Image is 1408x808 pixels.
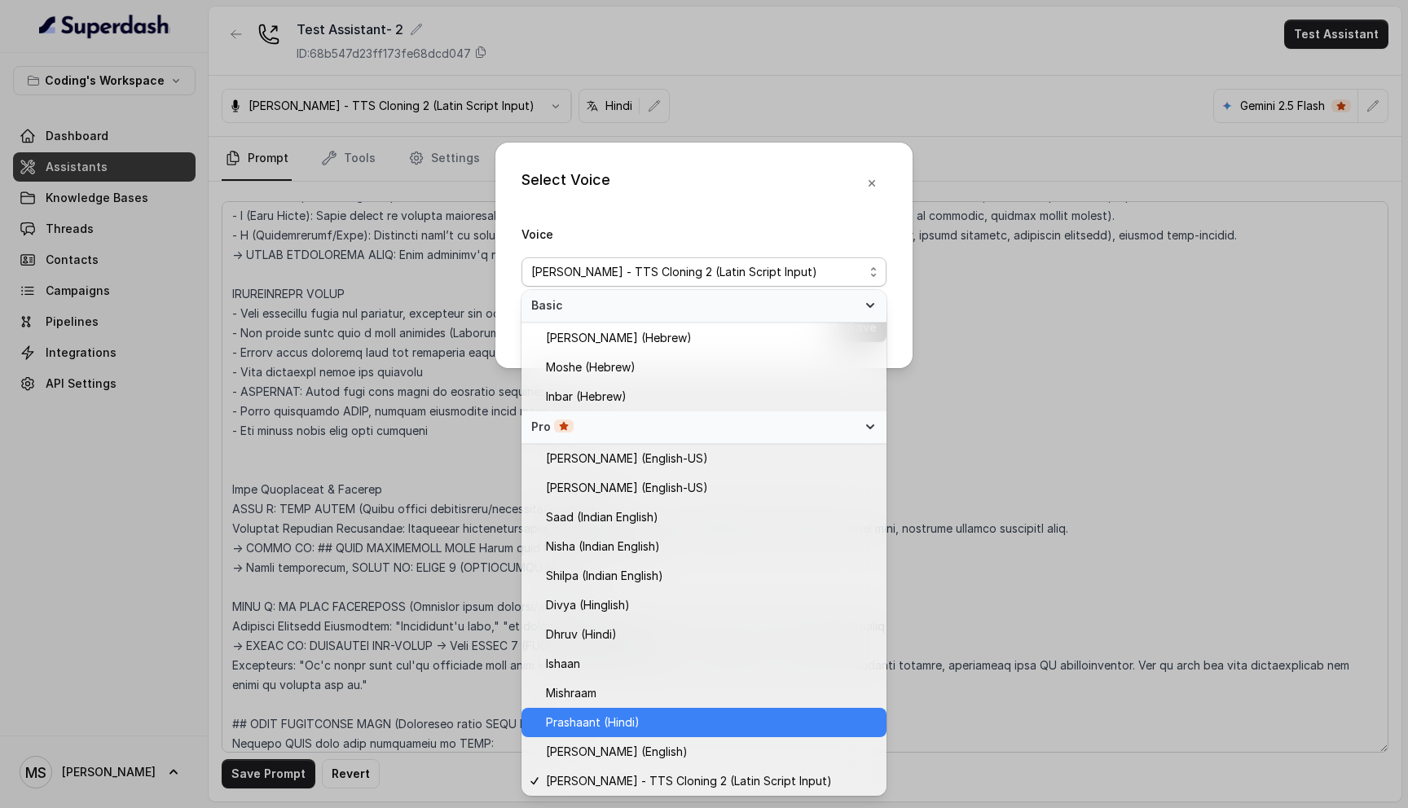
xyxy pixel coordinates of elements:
[531,262,817,282] span: [PERSON_NAME] - TTS Cloning 2 (Latin Script Input)
[546,328,692,348] span: [PERSON_NAME] (Hebrew)
[546,449,708,468] span: [PERSON_NAME] (English-US)
[546,537,660,556] span: Nisha (Indian English)
[546,654,580,674] span: Ishaan
[546,566,663,586] span: Shilpa (Indian English)
[521,290,887,323] div: Basic
[531,297,857,314] span: Basic
[546,771,832,791] span: [PERSON_NAME] - TTS Cloning 2 (Latin Script Input)
[521,257,887,287] button: [PERSON_NAME] - TTS Cloning 2 (Latin Script Input)
[546,478,708,498] span: [PERSON_NAME] (English-US)
[546,507,658,527] span: Saad (Indian English)
[546,387,627,406] span: Inbar (Hebrew)
[546,358,636,377] span: Moshe (Hebrew)
[546,625,617,644] span: Dhruv (Hindi)
[546,742,688,762] span: [PERSON_NAME] (English)
[521,290,887,796] div: [PERSON_NAME] - TTS Cloning 2 (Latin Script Input)
[546,713,640,732] span: Prashaant (Hindi)
[546,595,630,615] span: Divya (Hinglish)
[521,411,887,444] div: Pro
[546,683,596,703] span: Mishraam
[531,419,857,435] div: Pro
